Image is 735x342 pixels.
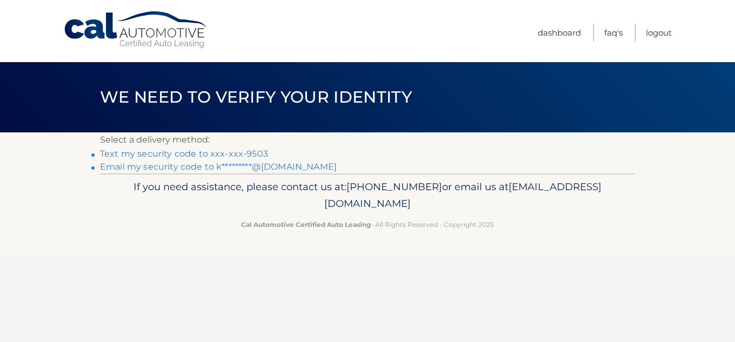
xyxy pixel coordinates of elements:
span: We need to verify your identity [100,87,412,107]
span: [PHONE_NUMBER] [346,180,442,193]
p: If you need assistance, please contact us at: or email us at [107,178,628,213]
strong: Cal Automotive Certified Auto Leasing [241,220,371,229]
a: Logout [646,24,672,42]
a: Cal Automotive [63,11,209,49]
p: Select a delivery method: [100,132,635,147]
a: Email my security code to k*********@[DOMAIN_NAME] [100,162,337,172]
a: Dashboard [538,24,581,42]
a: Text my security code to xxx-xxx-9503 [100,149,268,159]
a: FAQ's [604,24,623,42]
p: - All Rights Reserved - Copyright 2025 [107,219,628,230]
